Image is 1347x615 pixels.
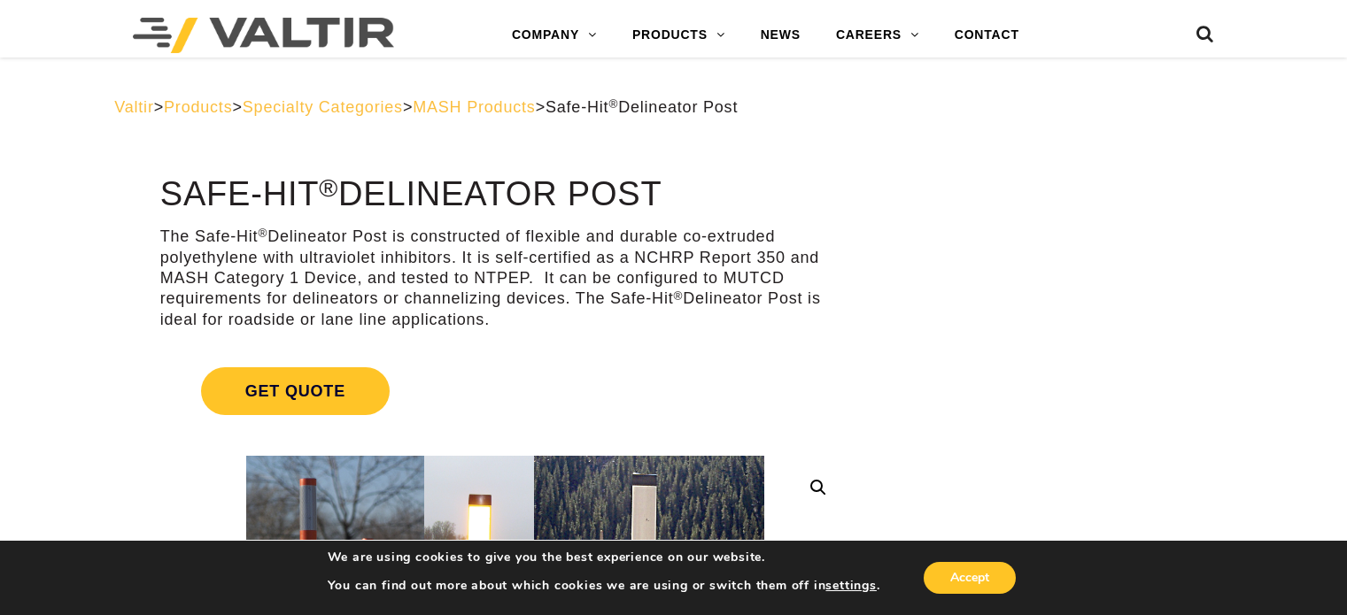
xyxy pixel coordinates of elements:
a: Valtir [114,98,153,116]
button: settings [825,578,876,594]
div: > > > > [114,97,1233,118]
a: Get Quote [160,346,850,436]
h1: Safe-Hit Delineator Post [160,176,850,213]
a: CAREERS [818,18,937,53]
p: We are using cookies to give you the best experience on our website. [328,550,880,565]
p: You can find out more about which cookies we are using or switch them off in . [328,578,880,594]
a: PRODUCTS [615,18,743,53]
sup: ® [608,97,618,111]
img: Valtir [133,18,394,53]
a: COMPANY [494,18,615,53]
p: The Safe-Hit Delineator Post is constructed of flexible and durable co-extruded polyethylene with... [160,227,850,330]
a: Products [164,98,232,116]
a: NEWS [743,18,818,53]
sup: ® [674,289,684,303]
a: Specialty Categories [243,98,403,116]
span: Safe-Hit Delineator Post [546,98,738,116]
span: Get Quote [201,367,390,415]
sup: ® [319,173,338,202]
button: Accept [924,562,1016,594]
sup: ® [258,227,267,240]
a: MASH Products [413,98,535,116]
a: CONTACT [937,18,1037,53]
